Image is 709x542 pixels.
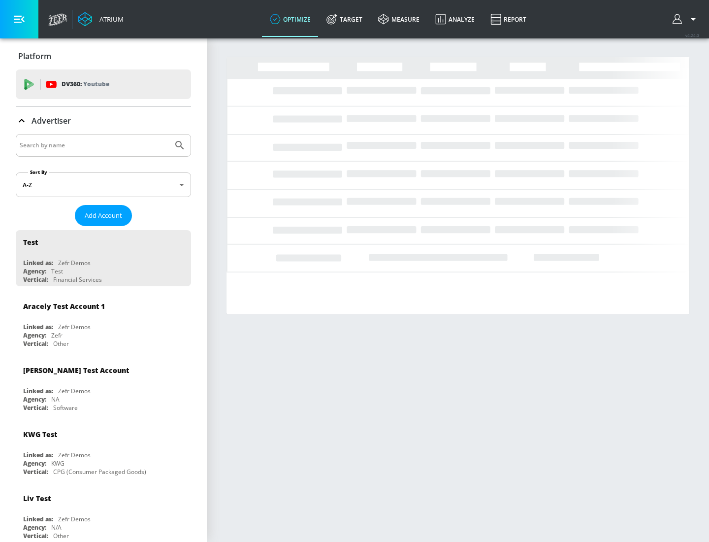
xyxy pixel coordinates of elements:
[51,331,63,339] div: Zefr
[483,1,534,37] a: Report
[16,422,191,478] div: KWG TestLinked as:Zefr DemosAgency:KWGVertical:CPG (Consumer Packaged Goods)
[16,294,191,350] div: Aracely Test Account 1Linked as:Zefr DemosAgency:ZefrVertical:Other
[23,237,38,247] div: Test
[16,107,191,135] div: Advertiser
[51,459,64,468] div: KWG
[53,339,69,348] div: Other
[28,169,49,175] label: Sort By
[75,205,132,226] button: Add Account
[53,404,78,412] div: Software
[62,79,109,90] p: DV360:
[58,451,91,459] div: Zefr Demos
[51,395,60,404] div: NA
[96,15,124,24] div: Atrium
[23,515,53,523] div: Linked as:
[427,1,483,37] a: Analyze
[16,230,191,286] div: TestLinked as:Zefr DemosAgency:TestVertical:Financial Services
[23,451,53,459] div: Linked as:
[18,51,51,62] p: Platform
[16,69,191,99] div: DV360: Youtube
[23,339,48,348] div: Vertical:
[23,459,46,468] div: Agency:
[23,331,46,339] div: Agency:
[319,1,370,37] a: Target
[16,358,191,414] div: [PERSON_NAME] Test AccountLinked as:Zefr DemosAgency:NAVertical:Software
[85,210,122,221] span: Add Account
[51,523,62,532] div: N/A
[23,494,51,503] div: Liv Test
[53,468,146,476] div: CPG (Consumer Packaged Goods)
[23,267,46,275] div: Agency:
[23,395,46,404] div: Agency:
[23,404,48,412] div: Vertical:
[370,1,427,37] a: measure
[83,79,109,89] p: Youtube
[23,468,48,476] div: Vertical:
[58,323,91,331] div: Zefr Demos
[23,523,46,532] div: Agency:
[23,259,53,267] div: Linked as:
[20,139,169,152] input: Search by name
[58,515,91,523] div: Zefr Demos
[78,12,124,27] a: Atrium
[23,387,53,395] div: Linked as:
[23,275,48,284] div: Vertical:
[58,387,91,395] div: Zefr Demos
[53,532,69,540] div: Other
[16,42,191,70] div: Platform
[51,267,63,275] div: Test
[16,172,191,197] div: A-Z
[23,430,57,439] div: KWG Test
[685,33,699,38] span: v 4.24.0
[58,259,91,267] div: Zefr Demos
[53,275,102,284] div: Financial Services
[23,302,105,311] div: Aracely Test Account 1
[262,1,319,37] a: optimize
[32,115,71,126] p: Advertiser
[23,366,129,375] div: [PERSON_NAME] Test Account
[23,532,48,540] div: Vertical:
[23,323,53,331] div: Linked as:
